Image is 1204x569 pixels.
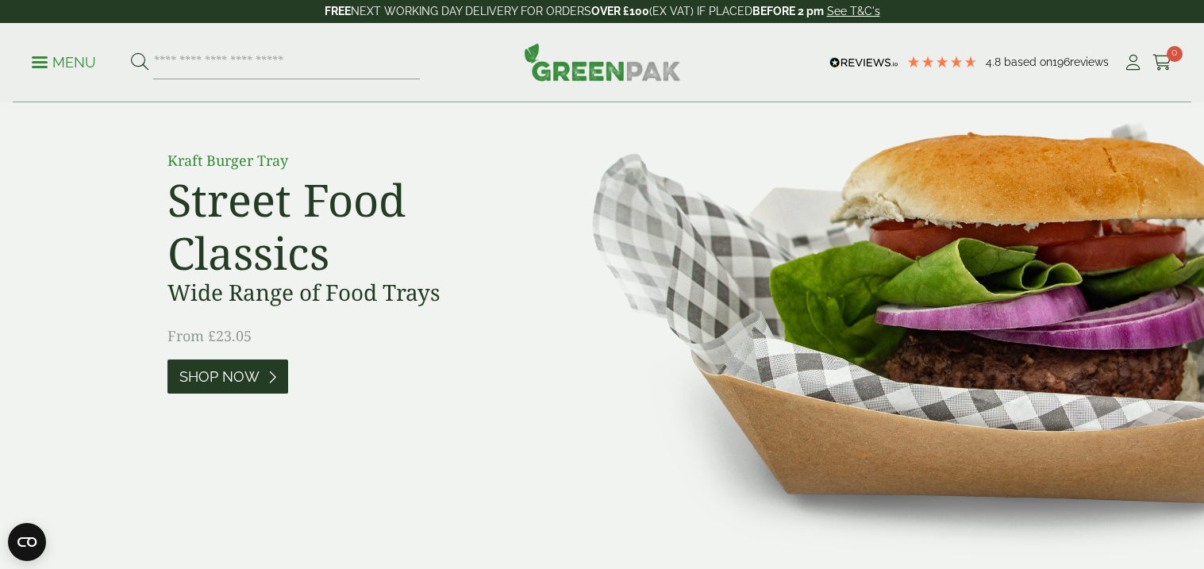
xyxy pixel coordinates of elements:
[829,57,898,68] img: REVIEWS.io
[325,5,351,17] strong: FREE
[179,368,260,386] span: Shop Now
[1167,46,1183,62] span: 0
[32,53,96,69] a: Menu
[167,173,525,279] h2: Street Food Classics
[1004,56,1052,68] span: Based on
[752,5,824,17] strong: BEFORE 2 pm
[167,359,288,394] a: Shop Now
[1152,51,1172,75] a: 0
[167,279,525,306] h3: Wide Range of Food Trays
[524,43,681,81] img: GreenPak Supplies
[167,326,252,345] span: From £23.05
[591,5,649,17] strong: OVER £100
[986,56,1004,68] span: 4.8
[32,53,96,72] p: Menu
[8,523,46,561] button: Open CMP widget
[1070,56,1109,68] span: reviews
[827,5,880,17] a: See T&C's
[1152,55,1172,71] i: Cart
[167,150,525,171] p: Kraft Burger Tray
[1123,55,1143,71] i: My Account
[906,55,978,69] div: 4.79 Stars
[1052,56,1070,68] span: 196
